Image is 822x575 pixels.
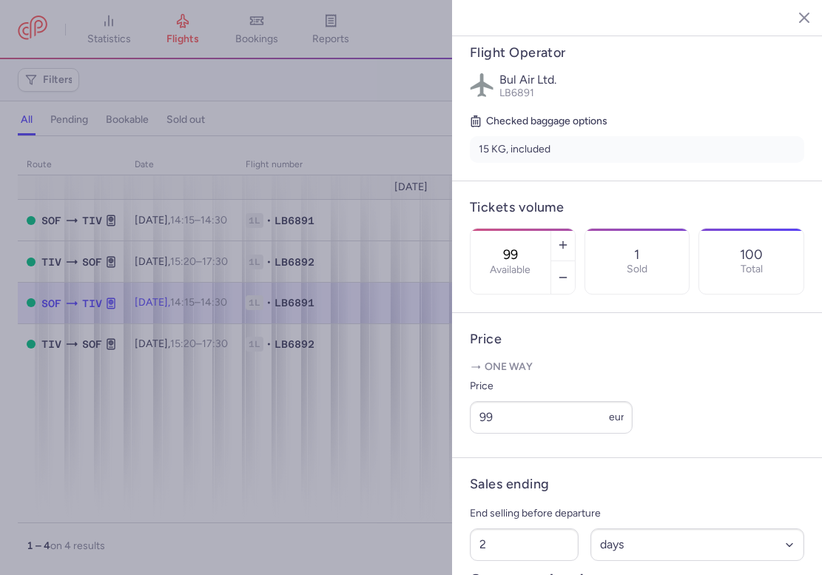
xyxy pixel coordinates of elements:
[627,263,647,275] p: Sold
[470,331,804,348] h4: Price
[470,199,804,216] h4: Tickets volume
[499,73,804,87] p: Bul Air Ltd.
[470,476,549,493] h4: Sales ending
[490,264,530,276] label: Available
[470,44,804,61] h4: Flight Operator
[741,263,763,275] p: Total
[470,136,804,163] li: 15 KG, included
[634,247,639,262] p: 1
[740,247,763,262] p: 100
[470,360,804,374] p: One way
[470,401,633,434] input: ---
[470,112,804,130] h5: Checked baggage options
[470,73,493,97] img: Bul Air Ltd. logo
[470,377,633,395] label: Price
[499,87,534,99] span: LB6891
[470,528,579,561] input: ##
[470,505,804,522] p: End selling before departure
[609,411,624,423] span: eur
